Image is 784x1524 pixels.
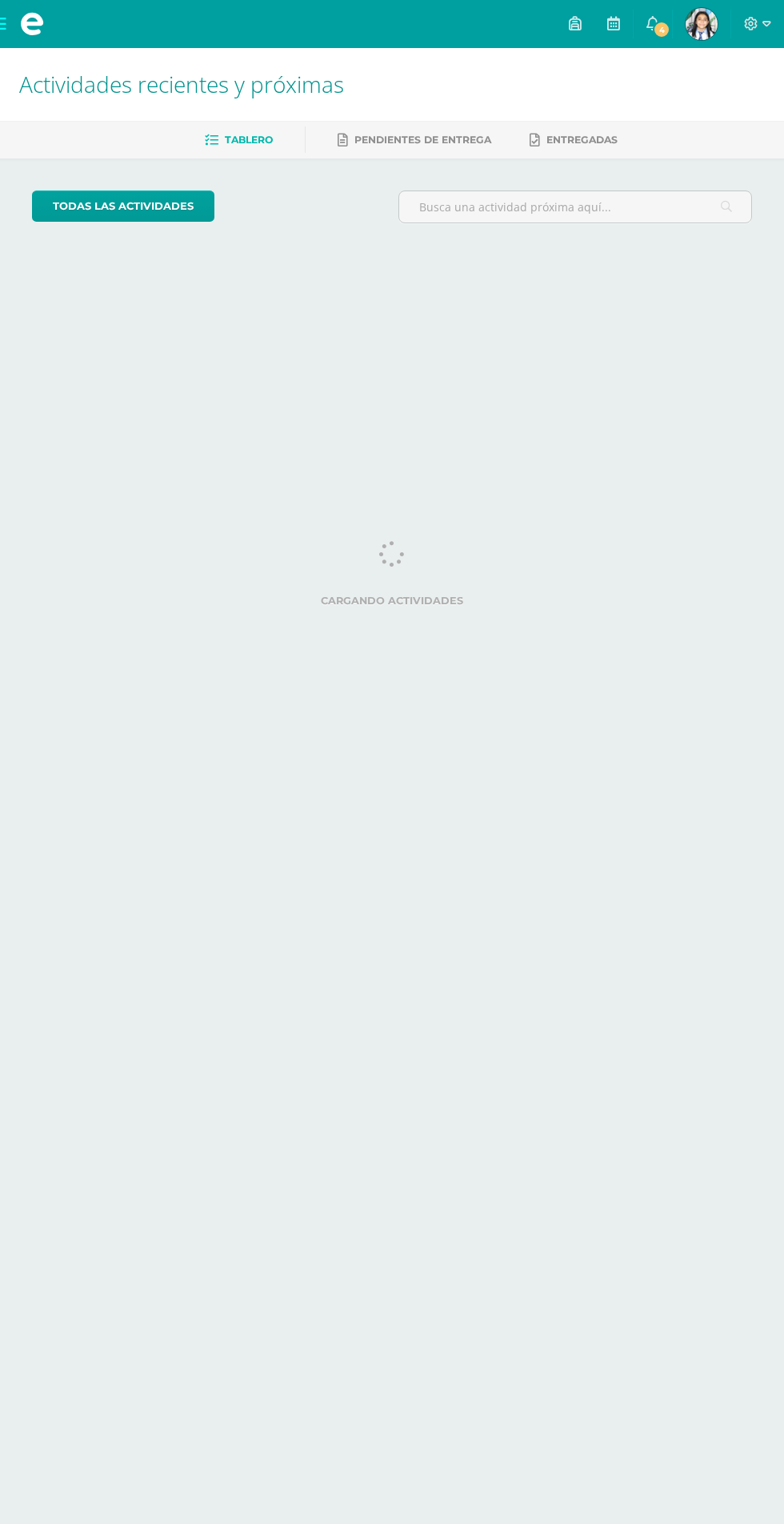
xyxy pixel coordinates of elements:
[32,190,214,222] a: todas las Actividades
[338,127,491,153] a: Pendientes de entrega
[546,134,618,146] span: Entregadas
[530,127,618,153] a: Entregadas
[19,69,344,99] span: Actividades recientes y próximas
[653,21,670,38] span: 4
[399,191,751,223] input: Busca una actividad próxima aquí...
[354,134,491,146] span: Pendientes de entrega
[32,595,752,607] label: Cargando actividades
[686,8,718,40] img: c8b2554278c2aa8190328a3408ea909e.png
[205,127,273,153] a: Tablero
[225,134,273,146] span: Tablero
